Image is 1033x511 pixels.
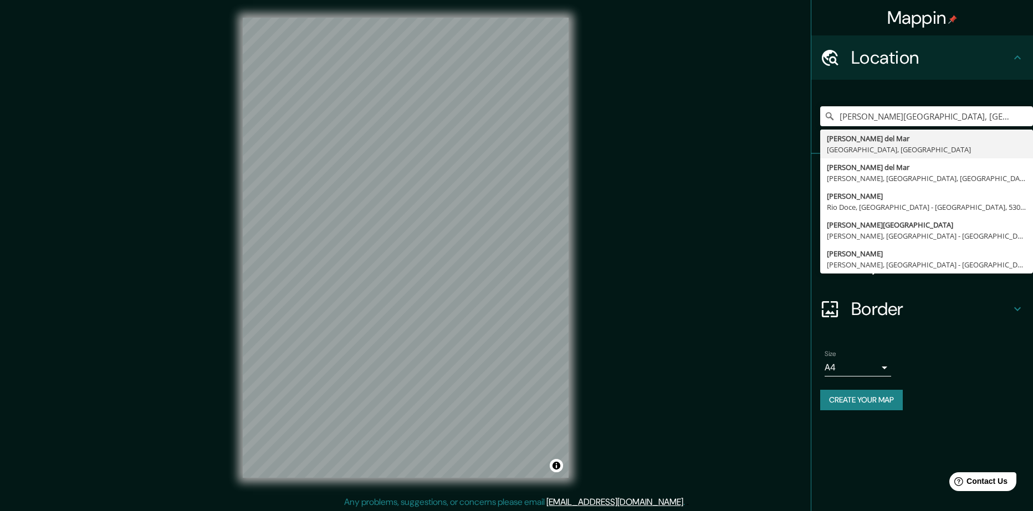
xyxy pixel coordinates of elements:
div: [GEOGRAPHIC_DATA], [GEOGRAPHIC_DATA] [827,144,1026,155]
canvas: Map [243,18,569,478]
div: Pins [811,154,1033,198]
a: [EMAIL_ADDRESS][DOMAIN_NAME] [546,496,683,508]
div: [PERSON_NAME], [GEOGRAPHIC_DATA] - [GEOGRAPHIC_DATA], 53433-390, [GEOGRAPHIC_DATA] [827,230,1026,241]
label: Size [825,349,836,359]
p: Any problems, suggestions, or concerns please email . [344,495,685,509]
h4: Mappin [887,7,958,29]
h4: Border [851,298,1011,320]
div: [PERSON_NAME] del Mar [827,162,1026,173]
div: Location [811,35,1033,80]
div: Rio Doce, [GEOGRAPHIC_DATA] - [GEOGRAPHIC_DATA], 53090-503, [GEOGRAPHIC_DATA] [827,202,1026,213]
div: . [685,495,687,509]
div: Layout [811,242,1033,287]
div: [PERSON_NAME] [827,190,1026,202]
div: Style [811,198,1033,242]
div: Border [811,287,1033,331]
div: [PERSON_NAME][GEOGRAPHIC_DATA] [827,219,1026,230]
button: Toggle attribution [550,459,563,472]
input: Pick your city or area [820,106,1033,126]
img: pin-icon.png [948,15,957,24]
div: [PERSON_NAME] del Mar [827,133,1026,144]
iframe: Help widget launcher [934,468,1021,499]
h4: Location [851,47,1011,69]
div: . [687,495,689,509]
h4: Layout [851,254,1011,276]
div: [PERSON_NAME], [GEOGRAPHIC_DATA] - [GEOGRAPHIC_DATA], 53433-700, [GEOGRAPHIC_DATA] [827,259,1026,270]
div: [PERSON_NAME] [827,248,1026,259]
div: [PERSON_NAME], [GEOGRAPHIC_DATA], [GEOGRAPHIC_DATA] [827,173,1026,184]
div: A4 [825,359,891,376]
button: Create your map [820,390,903,410]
